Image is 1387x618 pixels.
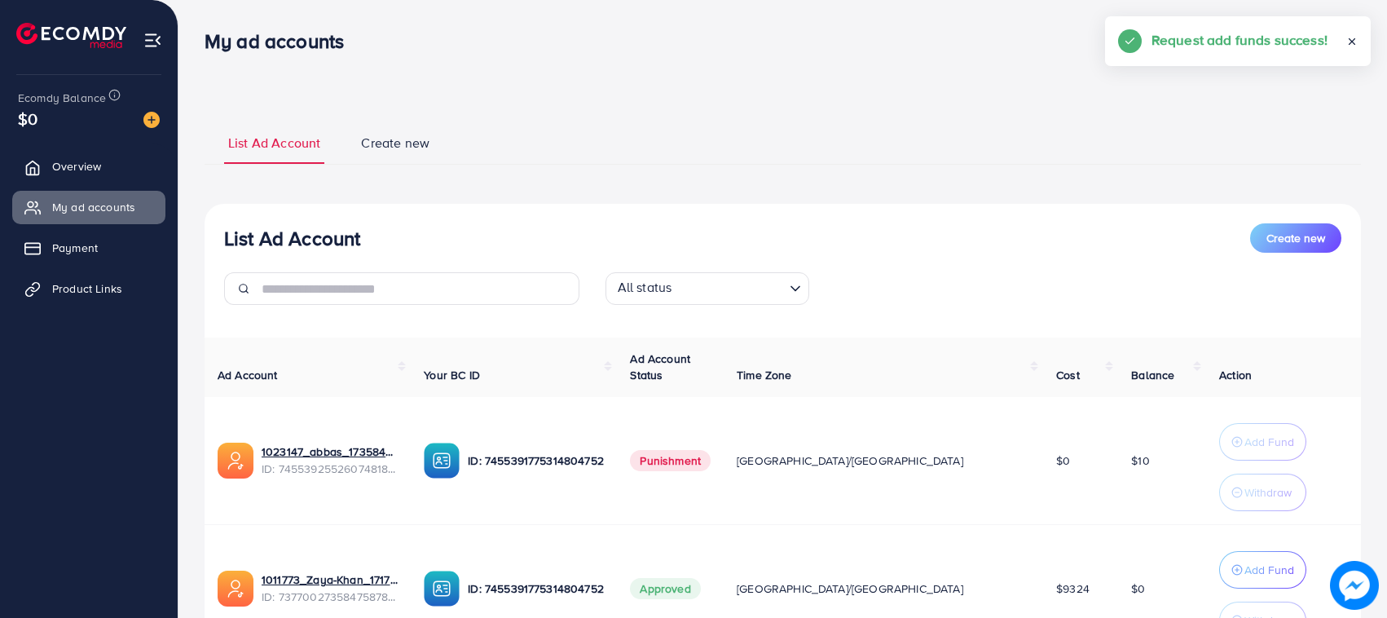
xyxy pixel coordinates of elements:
p: ID: 7455391775314804752 [468,579,604,598]
span: My ad accounts [52,199,135,215]
span: Create new [1266,230,1325,246]
a: 1011773_Zaya-Khan_1717592302951 [262,572,398,588]
h3: List Ad Account [224,227,360,250]
img: image [143,112,160,128]
img: ic-ba-acc.ded83a64.svg [424,571,460,607]
div: Search for option [605,272,809,305]
a: Payment [12,232,165,264]
span: Approved [630,578,700,599]
button: Create new [1250,223,1341,253]
p: ID: 7455391775314804752 [468,451,604,470]
span: List Ad Account [228,134,320,152]
span: $0 [1056,452,1070,469]
span: Create new [361,134,429,152]
img: menu [143,31,162,50]
a: Overview [12,150,165,183]
div: <span class='underline'>1011773_Zaya-Khan_1717592302951</span></br>7377002735847587841 [262,572,398,605]
span: $9324 [1056,580,1090,597]
input: Search for option [676,276,782,301]
img: ic-ads-acc.e4c84228.svg [218,571,253,607]
button: Withdraw [1219,474,1306,511]
h5: Request add funds success! [1151,29,1328,51]
img: ic-ads-acc.e4c84228.svg [218,443,253,479]
p: Add Fund [1244,432,1294,452]
span: Overview [52,158,101,174]
img: ic-ba-acc.ded83a64.svg [424,443,460,479]
span: [GEOGRAPHIC_DATA]/[GEOGRAPHIC_DATA] [737,580,963,597]
span: $0 [1131,580,1145,597]
span: $10 [1131,452,1149,469]
span: Your BC ID [424,367,480,383]
span: ID: 7455392552607481857 [262,461,398,477]
p: Withdraw [1244,483,1292,502]
span: Payment [52,240,98,256]
span: [GEOGRAPHIC_DATA]/[GEOGRAPHIC_DATA] [737,452,963,469]
span: Product Links [52,280,122,297]
span: Punishment [630,450,711,471]
div: <span class='underline'>1023147_abbas_1735843853887</span></br>7455392552607481857 [262,444,398,477]
a: 1023147_abbas_1735843853887 [262,444,398,460]
button: Add Fund [1219,551,1306,589]
a: My ad accounts [12,191,165,223]
p: Add Fund [1244,560,1294,580]
span: ID: 7377002735847587841 [262,589,398,605]
a: Product Links [12,272,165,305]
h3: My ad accounts [205,29,357,53]
img: logo [16,23,126,48]
span: Ad Account [218,367,278,383]
span: Action [1219,367,1252,383]
span: Cost [1056,367,1080,383]
span: Ad Account Status [630,351,690,383]
span: Time Zone [737,367,791,383]
img: image [1332,563,1378,609]
span: $0 [18,107,37,130]
span: Ecomdy Balance [18,90,106,106]
span: Balance [1131,367,1174,383]
button: Add Fund [1219,423,1306,461]
span: All status [614,275,676,301]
